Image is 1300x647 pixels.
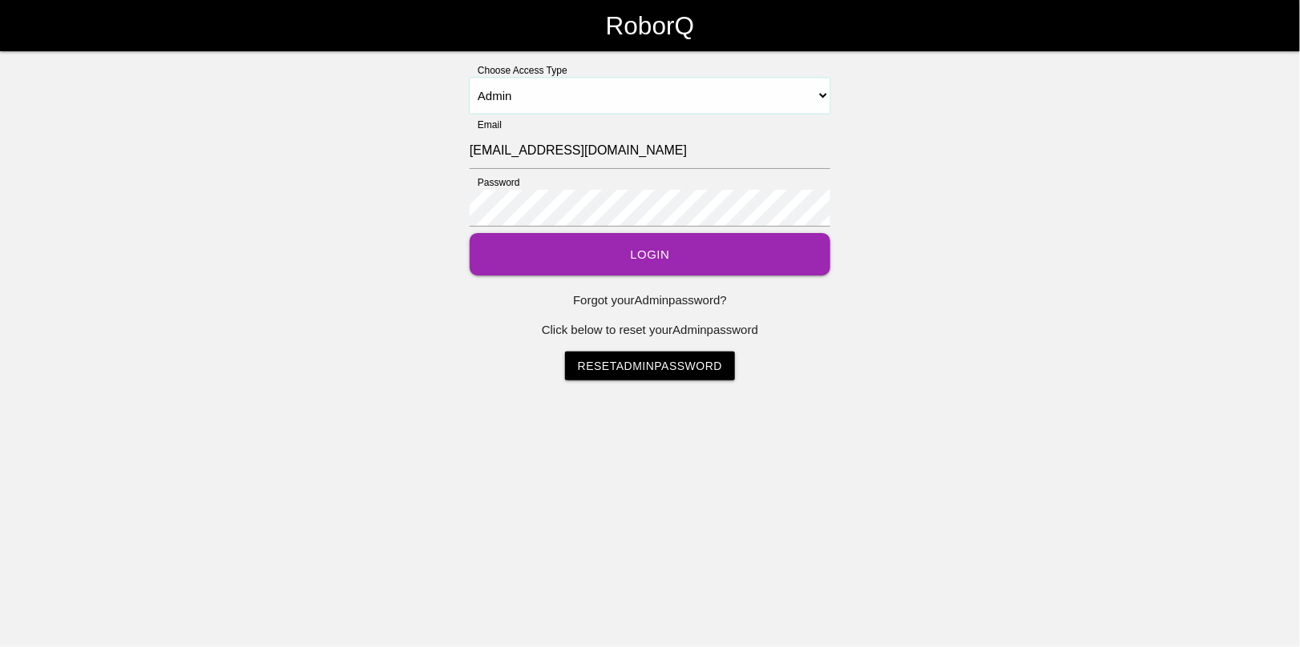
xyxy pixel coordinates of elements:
a: ResetAdminPassword [565,352,735,380]
p: Click below to reset your Admin password [470,321,830,340]
button: Login [470,233,830,275]
label: Email [470,118,502,132]
label: Choose Access Type [470,63,567,78]
p: Forgot your Admin password? [470,291,830,310]
label: Password [470,175,520,190]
